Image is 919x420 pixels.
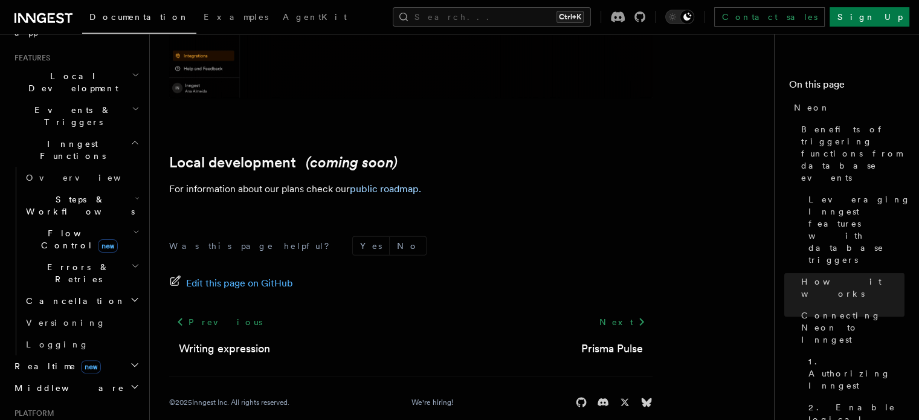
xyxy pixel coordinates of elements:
[581,340,643,357] a: Prisma Pulse
[350,183,421,195] a: public roadmap.
[808,193,911,266] span: Leveraging Inngest features with database triggers
[186,275,293,292] span: Edit this page on GitHub
[411,398,453,407] a: We're hiring!
[789,77,904,97] h4: On this page
[592,311,653,333] a: Next
[89,12,189,22] span: Documentation
[801,123,904,184] span: Benefits of triggering functions from database events
[665,10,694,24] button: Toggle dark mode
[808,355,904,392] span: 1. Authorizing Inngest
[169,154,398,171] a: Local development(coming soon)
[276,4,354,33] a: AgentKit
[204,12,268,22] span: Examples
[796,118,904,189] a: Benefits of triggering functions from database events
[283,12,347,22] span: AgentKit
[804,189,904,271] a: Leveraging Inngest features with database triggers
[179,340,270,357] a: Writing expression
[306,154,398,171] em: (coming soon)
[10,99,142,133] button: Events & Triggers
[796,305,904,351] a: Connecting Neon to Inngest
[801,309,904,346] span: Connecting Neon to Inngest
[196,4,276,33] a: Examples
[796,271,904,305] a: How it works
[21,312,142,334] a: Versioning
[169,398,289,407] div: © 2025 Inngest Inc. All rights reserved.
[82,4,196,34] a: Documentation
[10,409,54,418] span: Platform
[10,377,142,399] button: Middleware
[10,65,142,99] button: Local Development
[169,275,293,292] a: Edit this page on GitHub
[169,311,269,333] a: Previous
[21,167,142,189] a: Overview
[98,239,118,253] span: new
[393,7,591,27] button: Search...Ctrl+K
[21,189,142,222] button: Steps & Workflows
[801,276,904,300] span: How it works
[10,167,142,355] div: Inngest Functions
[21,295,126,307] span: Cancellation
[21,334,142,355] a: Logging
[81,360,101,373] span: new
[10,360,101,372] span: Realtime
[21,227,133,251] span: Flow Control
[804,351,904,396] a: 1. Authorizing Inngest
[10,138,131,162] span: Inngest Functions
[21,193,135,218] span: Steps & Workflows
[714,7,825,27] a: Contact sales
[556,11,584,23] kbd: Ctrl+K
[830,7,909,27] a: Sign Up
[10,53,50,63] span: Features
[10,104,132,128] span: Events & Triggers
[26,318,106,328] span: Versioning
[10,382,124,394] span: Middleware
[21,290,142,312] button: Cancellation
[26,173,150,183] span: Overview
[390,237,426,255] button: No
[26,340,89,349] span: Logging
[10,133,142,167] button: Inngest Functions
[169,181,653,198] p: For information about our plans check our
[10,70,132,94] span: Local Development
[21,256,142,290] button: Errors & Retries
[21,222,142,256] button: Flow Controlnew
[169,240,338,252] p: Was this page helpful?
[353,237,389,255] button: Yes
[21,261,131,285] span: Errors & Retries
[10,355,142,377] button: Realtimenew
[794,102,830,114] span: Neon
[789,97,904,118] a: Neon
